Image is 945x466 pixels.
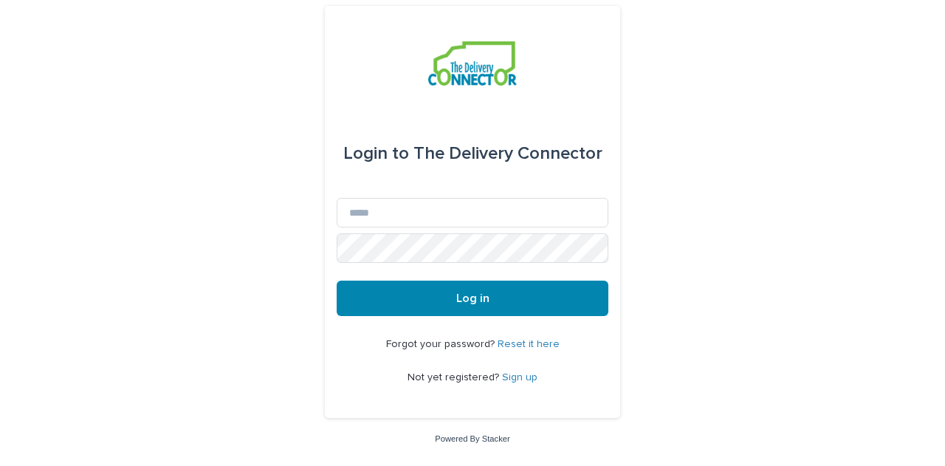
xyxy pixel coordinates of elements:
[428,41,516,86] img: aCWQmA6OSGG0Kwt8cj3c
[343,145,409,162] span: Login to
[408,372,502,383] span: Not yet registered?
[498,339,560,349] a: Reset it here
[337,281,608,316] button: Log in
[435,434,509,443] a: Powered By Stacker
[386,339,498,349] span: Forgot your password?
[343,133,602,174] div: The Delivery Connector
[456,292,489,304] span: Log in
[502,372,537,383] a: Sign up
